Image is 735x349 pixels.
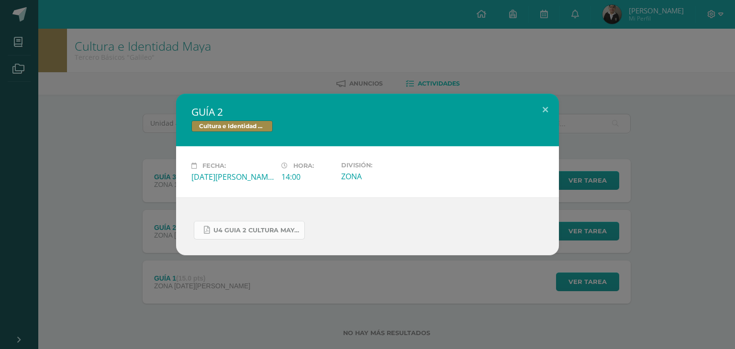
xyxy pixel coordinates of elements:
div: [DATE][PERSON_NAME] [191,172,274,182]
label: División: [341,162,423,169]
span: Cultura e Identidad Maya [191,120,273,132]
span: Hora: [293,162,314,169]
button: Close (Esc) [532,94,559,126]
a: U4 GUIA 2 CULTURA MAYA BÁSICOS.pdf [194,221,305,240]
h2: GUÍA 2 [191,105,544,119]
div: 14:00 [281,172,334,182]
span: Fecha: [202,162,226,169]
div: ZONA [341,171,423,182]
span: U4 GUIA 2 CULTURA MAYA BÁSICOS.pdf [213,227,300,234]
